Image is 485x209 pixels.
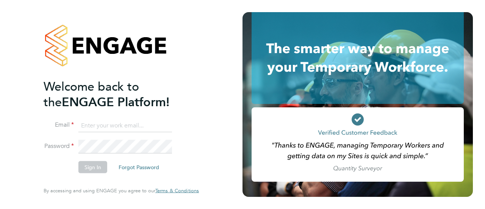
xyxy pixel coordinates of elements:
button: Forgot Password [113,161,165,173]
input: Enter your work email... [78,119,172,132]
h2: ENGAGE Platform! [44,79,191,110]
label: Password [44,142,74,150]
span: By accessing and using ENGAGE you agree to our [44,187,199,194]
a: Terms & Conditions [155,188,199,194]
button: Sign In [78,161,107,173]
span: Welcome back to the [44,79,139,109]
label: Email [44,121,74,129]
